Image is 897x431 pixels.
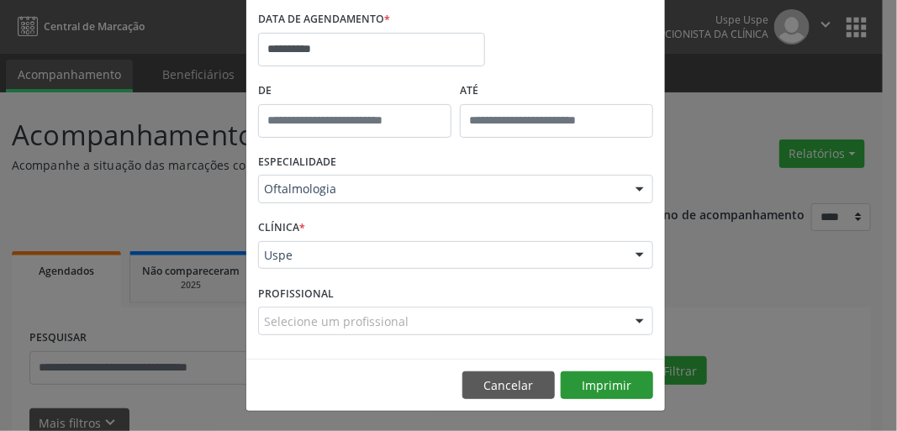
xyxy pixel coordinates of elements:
span: Oftalmologia [264,181,619,197]
label: ESPECIALIDADE [258,150,336,176]
span: Uspe [264,247,619,264]
button: Imprimir [561,371,653,400]
label: De [258,78,451,104]
label: PROFISSIONAL [258,281,334,307]
label: DATA DE AGENDAMENTO [258,7,390,33]
button: Cancelar [462,371,555,400]
label: CLÍNICA [258,215,305,241]
label: ATÉ [460,78,653,104]
span: Selecione um profissional [264,313,409,330]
